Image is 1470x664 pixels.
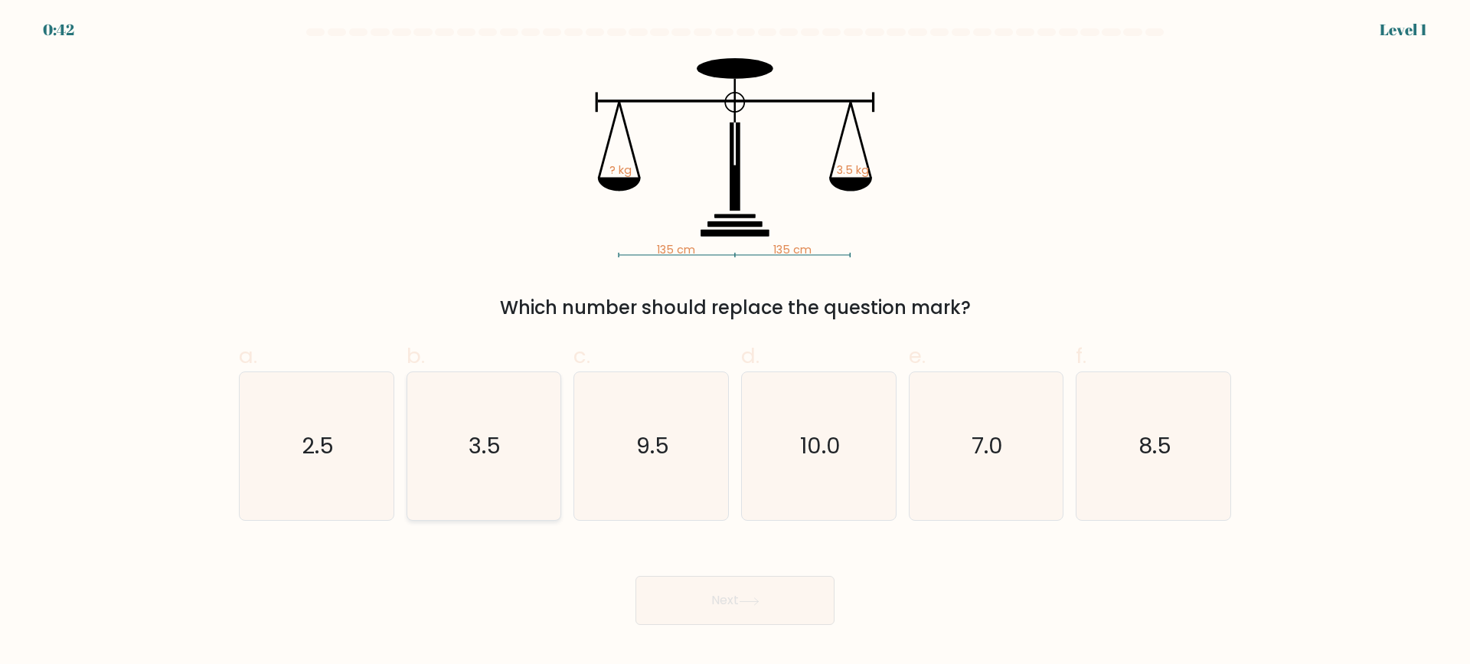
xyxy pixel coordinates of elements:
span: b. [407,341,425,371]
text: 9.5 [636,431,669,462]
text: 3.5 [469,431,501,462]
text: 7.0 [972,431,1003,462]
div: Level 1 [1380,18,1427,41]
div: 0:42 [43,18,74,41]
span: c. [573,341,590,371]
span: d. [741,341,759,371]
text: 2.5 [302,431,334,462]
tspan: 135 cm [657,242,695,257]
text: 8.5 [1138,431,1171,462]
span: a. [239,341,257,371]
text: 10.0 [800,431,841,462]
button: Next [635,576,835,625]
span: e. [909,341,926,371]
div: Which number should replace the question mark? [248,294,1222,322]
tspan: 135 cm [773,242,812,257]
span: f. [1076,341,1086,371]
tspan: ? kg [609,162,632,178]
tspan: 3.5 kg [837,162,869,178]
